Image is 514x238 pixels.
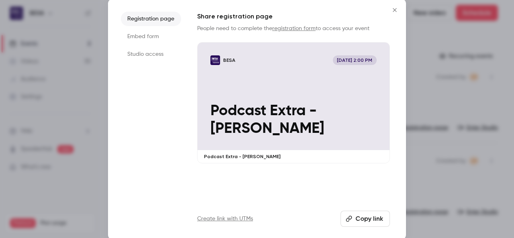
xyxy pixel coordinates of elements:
[204,153,383,160] p: Podcast Extra - [PERSON_NAME]
[333,55,377,65] span: [DATE] 2:00 PM
[223,57,235,63] p: BESA
[121,29,181,44] li: Embed form
[197,24,390,33] p: People need to complete the to access your event
[210,55,220,65] img: Podcast Extra - Ian McCall
[121,47,181,61] li: Studio access
[210,102,376,137] p: Podcast Extra - [PERSON_NAME]
[272,26,316,31] a: registration form
[341,211,390,227] button: Copy link
[197,12,390,21] h1: Share registration page
[197,215,253,223] a: Create link with UTMs
[387,2,403,18] button: Close
[121,12,181,26] li: Registration page
[197,42,390,164] a: Podcast Extra - Ian McCallBESA[DATE] 2:00 PMPodcast Extra - [PERSON_NAME]Podcast Extra - [PERSON_...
